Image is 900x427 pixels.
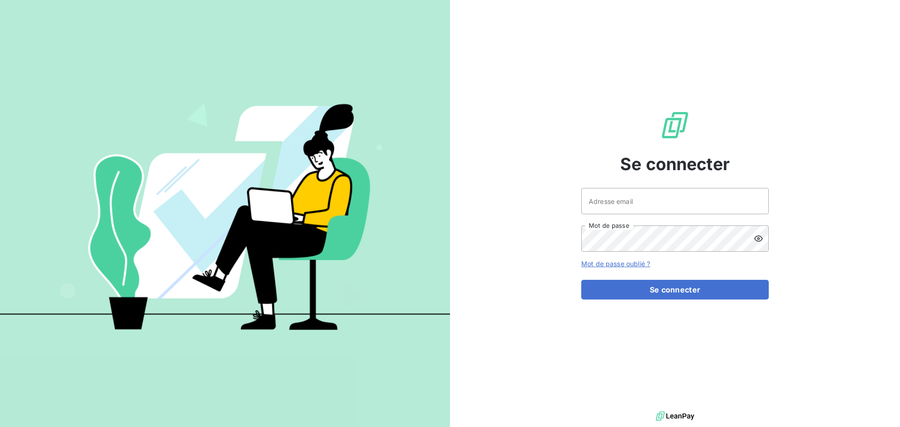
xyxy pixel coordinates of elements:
a: Mot de passe oublié ? [581,260,650,268]
button: Se connecter [581,280,769,300]
img: Logo LeanPay [660,110,690,140]
span: Se connecter [620,151,730,177]
input: placeholder [581,188,769,214]
img: logo [656,409,694,423]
